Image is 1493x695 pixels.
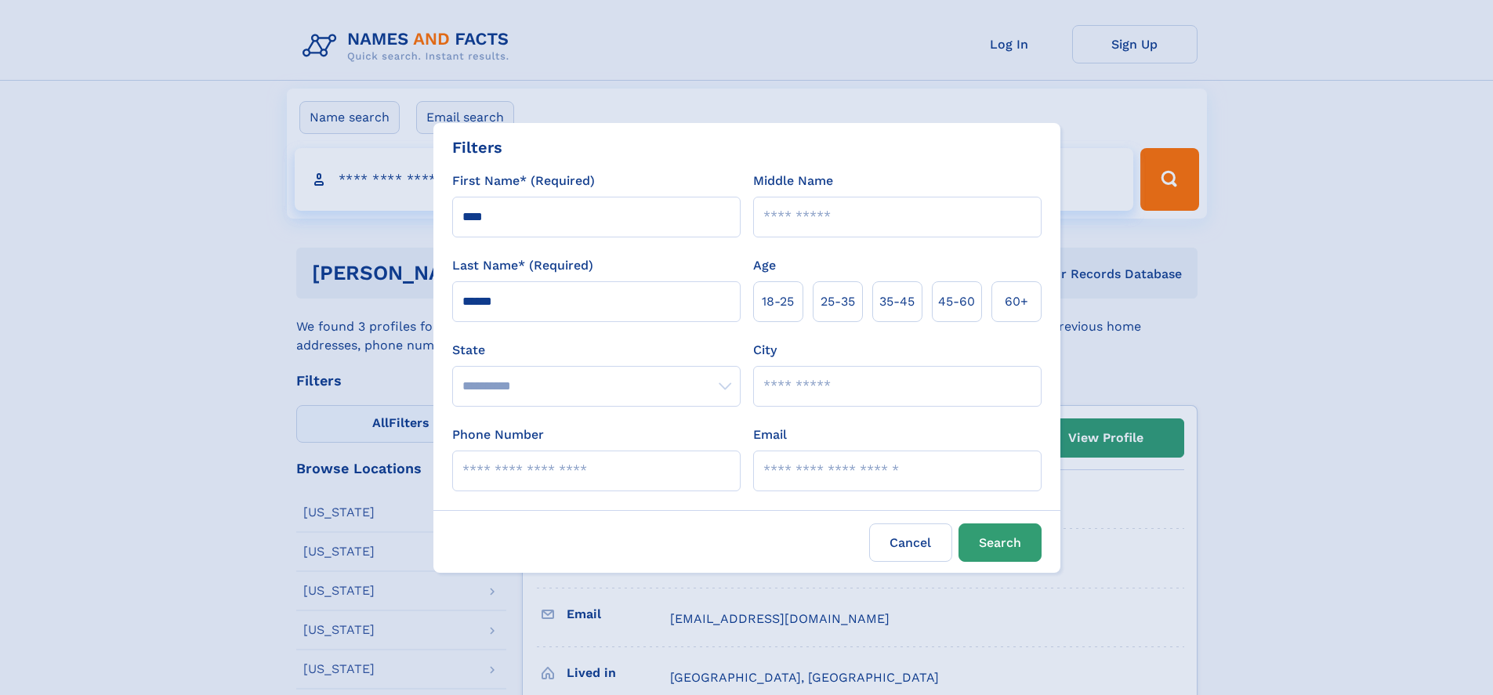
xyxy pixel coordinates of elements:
div: Filters [452,136,502,159]
label: Last Name* (Required) [452,256,593,275]
span: 35‑45 [879,292,915,311]
label: City [753,341,777,360]
label: Middle Name [753,172,833,190]
span: 45‑60 [938,292,975,311]
span: 25‑35 [821,292,855,311]
span: 18‑25 [762,292,794,311]
label: Phone Number [452,425,544,444]
span: 60+ [1005,292,1028,311]
label: Email [753,425,787,444]
label: State [452,341,741,360]
label: First Name* (Required) [452,172,595,190]
label: Age [753,256,776,275]
button: Search [958,523,1042,562]
label: Cancel [869,523,952,562]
